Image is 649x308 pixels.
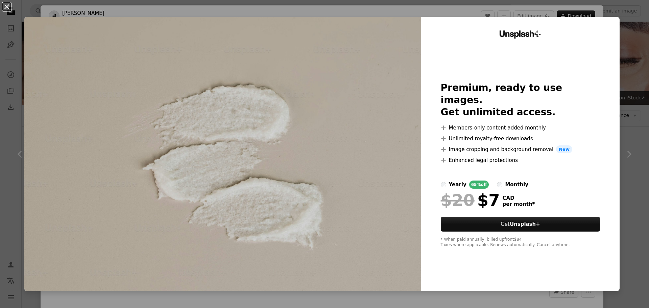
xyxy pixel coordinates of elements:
li: Members-only content added monthly [441,124,600,132]
div: monthly [505,181,528,189]
span: per month * [503,201,535,207]
div: 65% off [469,181,489,189]
span: New [556,145,572,153]
span: CAD [503,195,535,201]
input: yearly65%off [441,182,446,187]
span: $20 [441,191,475,209]
strong: Unsplash+ [510,221,540,227]
input: monthly [497,182,502,187]
div: yearly [449,181,466,189]
li: Unlimited royalty-free downloads [441,135,600,143]
div: $7 [441,191,500,209]
li: Enhanced legal protections [441,156,600,164]
div: * When paid annually, billed upfront $84 Taxes where applicable. Renews automatically. Cancel any... [441,237,600,248]
button: GetUnsplash+ [441,217,600,232]
li: Image cropping and background removal [441,145,600,153]
h2: Premium, ready to use images. Get unlimited access. [441,82,600,118]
